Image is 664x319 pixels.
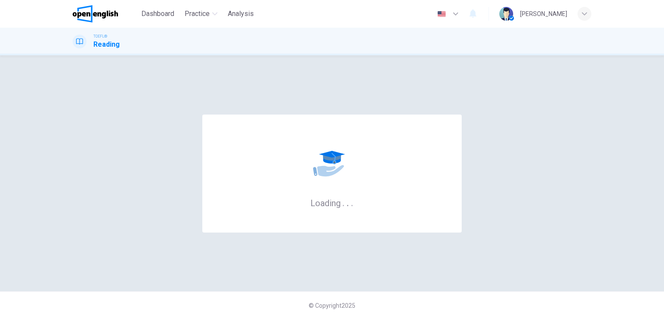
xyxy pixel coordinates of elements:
h1: Reading [93,39,120,50]
button: Analysis [224,6,257,22]
img: en [436,11,447,17]
img: OpenEnglish logo [73,5,118,22]
h6: Loading [310,197,354,208]
h6: . [346,195,349,209]
span: Analysis [228,9,254,19]
a: OpenEnglish logo [73,5,138,22]
div: [PERSON_NAME] [520,9,567,19]
span: TOEFL® [93,33,107,39]
h6: . [351,195,354,209]
img: Profile picture [499,7,513,21]
h6: . [342,195,345,209]
button: Dashboard [138,6,178,22]
span: Dashboard [141,9,174,19]
button: Practice [181,6,221,22]
span: © Copyright 2025 [309,302,355,309]
span: Practice [185,9,210,19]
